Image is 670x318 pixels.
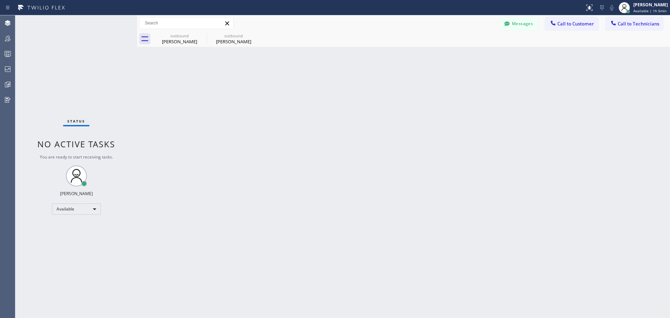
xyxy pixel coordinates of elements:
div: James Ploger [207,31,260,47]
span: Available | 1h 5min [633,8,667,13]
div: Manesh Lakhani [153,31,206,47]
div: [PERSON_NAME] [153,38,206,45]
div: outbound [207,33,260,38]
span: No active tasks [37,138,115,150]
span: Call to Technicians [618,21,659,27]
div: outbound [153,33,206,38]
span: You are ready to start receiving tasks. [40,154,113,160]
button: Call to Technicians [605,17,663,30]
span: Call to Customer [557,21,594,27]
input: Search [140,17,233,29]
div: Available [52,204,101,215]
button: Messages [500,17,538,30]
button: Mute [607,3,617,13]
button: Call to Customer [545,17,598,30]
div: [PERSON_NAME] [60,191,93,197]
span: Status [67,119,85,124]
div: [PERSON_NAME] [207,38,260,45]
div: [PERSON_NAME] [633,2,668,8]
